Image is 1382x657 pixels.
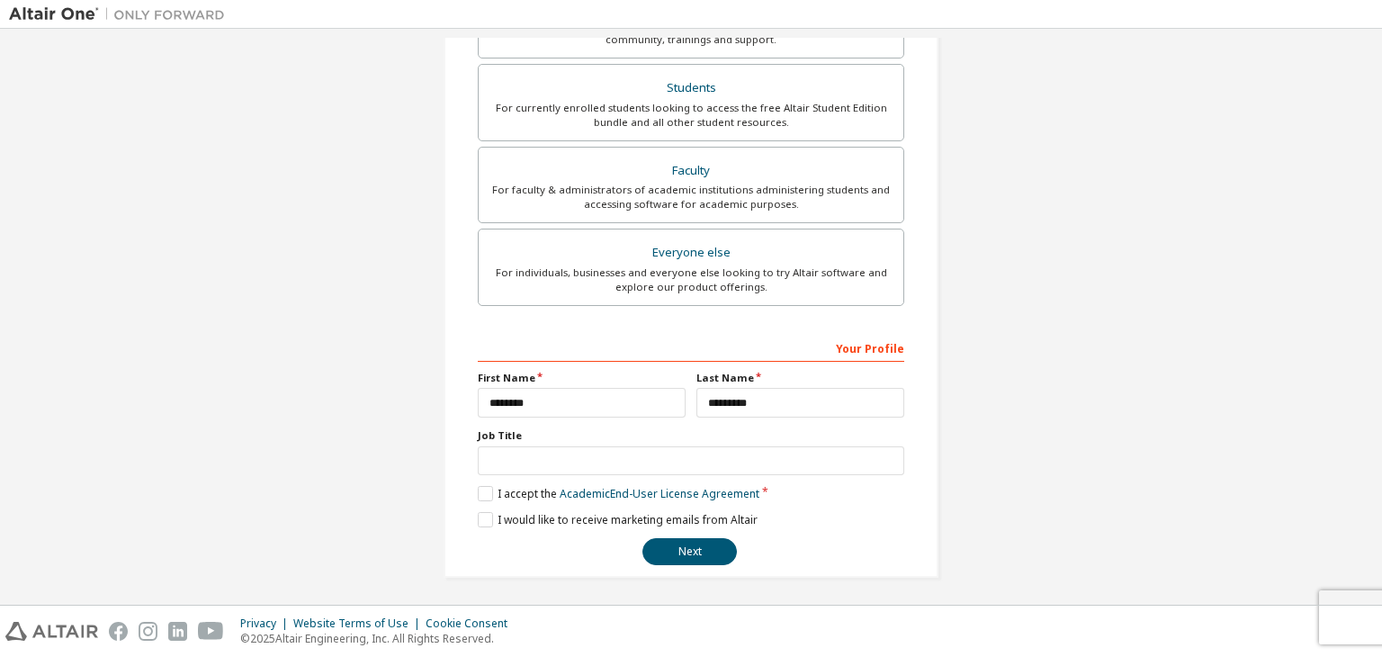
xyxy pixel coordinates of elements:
div: Website Terms of Use [293,616,426,631]
label: I would like to receive marketing emails from Altair [478,512,758,527]
img: facebook.svg [109,622,128,641]
label: First Name [478,371,686,385]
label: Job Title [478,428,904,443]
img: linkedin.svg [168,622,187,641]
div: For currently enrolled students looking to access the free Altair Student Edition bundle and all ... [489,101,893,130]
button: Next [642,538,737,565]
div: Students [489,76,893,101]
div: Everyone else [489,240,893,265]
div: For individuals, businesses and everyone else looking to try Altair software and explore our prod... [489,265,893,294]
label: I accept the [478,486,759,501]
div: For faculty & administrators of academic institutions administering students and accessing softwa... [489,183,893,211]
div: Cookie Consent [426,616,518,631]
div: Faculty [489,158,893,184]
img: youtube.svg [198,622,224,641]
div: Your Profile [478,333,904,362]
img: altair_logo.svg [5,622,98,641]
label: Last Name [696,371,904,385]
a: Academic End-User License Agreement [560,486,759,501]
p: © 2025 Altair Engineering, Inc. All Rights Reserved. [240,631,518,646]
img: Altair One [9,5,234,23]
div: Privacy [240,616,293,631]
img: instagram.svg [139,622,157,641]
